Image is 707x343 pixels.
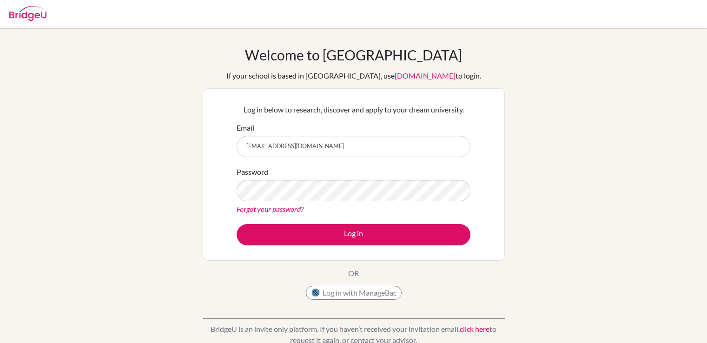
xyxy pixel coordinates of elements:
[306,286,402,300] button: Log in with ManageBac
[226,70,481,81] div: If your school is based in [GEOGRAPHIC_DATA], use to login.
[237,122,254,133] label: Email
[9,6,46,21] img: Bridge-U
[460,324,489,333] a: click here
[237,224,470,245] button: Log in
[395,71,456,80] a: [DOMAIN_NAME]
[237,104,470,115] p: Log in below to research, discover and apply to your dream university.
[245,46,462,63] h1: Welcome to [GEOGRAPHIC_DATA]
[348,268,359,279] p: OR
[237,166,268,178] label: Password
[237,204,304,213] a: Forgot your password?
